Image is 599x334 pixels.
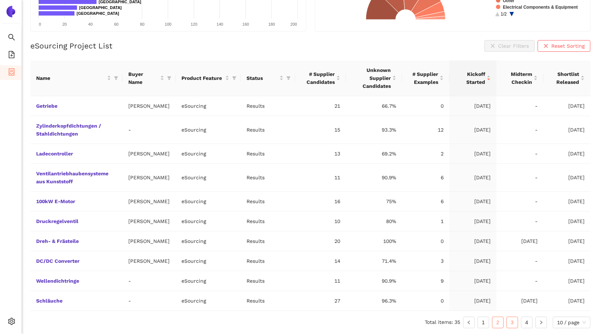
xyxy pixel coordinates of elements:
[123,164,175,192] td: [PERSON_NAME]
[176,192,241,211] td: eSourcing
[408,70,438,86] span: # Supplier Examples
[62,22,67,26] text: 20
[346,116,402,144] td: 93.3%
[496,116,543,144] td: -
[114,76,118,80] span: filter
[449,164,496,192] td: [DATE]
[496,192,543,211] td: -
[543,116,590,144] td: [DATE]
[128,70,158,86] span: Buyer Name
[114,22,119,26] text: 60
[181,74,224,82] span: Product Feature
[241,231,295,251] td: Results
[402,60,449,96] th: this column's title is # Supplier Examples,this column is sortable
[492,317,504,328] li: 2
[463,317,475,328] li: Previous Page
[123,251,175,271] td: [PERSON_NAME]
[449,96,496,116] td: [DATE]
[543,144,590,164] td: [DATE]
[241,116,295,144] td: Results
[543,96,590,116] td: [DATE]
[543,164,590,192] td: [DATE]
[176,164,241,192] td: eSourcing
[176,60,241,96] th: this column's title is Product Feature,this column is sortable
[346,164,402,192] td: 90.9%
[521,317,532,328] a: 4
[478,317,489,328] a: 1
[503,5,578,10] text: Electrical Components & Equipment
[402,96,449,116] td: 0
[295,164,346,192] td: 11
[268,22,275,26] text: 180
[295,144,346,164] td: 13
[241,192,295,211] td: Results
[449,144,496,164] td: [DATE]
[496,144,543,164] td: -
[535,317,547,328] button: right
[123,271,175,291] td: -
[295,211,346,231] td: 10
[295,96,346,116] td: 21
[496,60,543,96] th: this column's title is Midterm Checkin,this column is sortable
[295,116,346,144] td: 15
[241,60,295,96] th: this column's title is Status,this column is sortable
[463,317,475,328] button: left
[176,144,241,164] td: eSourcing
[543,251,590,271] td: [DATE]
[165,22,171,26] text: 100
[295,291,346,311] td: 27
[140,22,144,26] text: 80
[241,251,295,271] td: Results
[123,291,175,311] td: -
[241,211,295,231] td: Results
[295,251,346,271] td: 14
[543,291,590,311] td: [DATE]
[543,271,590,291] td: [DATE]
[346,231,402,251] td: 100%
[176,271,241,291] td: eSourcing
[346,211,402,231] td: 80%
[549,70,579,86] span: Shortlist Released
[449,231,496,251] td: [DATE]
[543,192,590,211] td: [DATE]
[449,251,496,271] td: [DATE]
[123,116,175,144] td: -
[241,144,295,164] td: Results
[538,40,590,52] button: closeReset Sorting
[231,73,238,83] span: filter
[30,60,123,96] th: this column's title is Name,this column is sortable
[123,231,175,251] td: [PERSON_NAME]
[402,164,449,192] td: 6
[496,271,543,291] td: -
[8,66,15,80] span: container
[290,22,297,26] text: 200
[191,22,197,26] text: 120
[557,317,586,328] span: 10 / page
[501,12,507,17] text: 1/2
[241,271,295,291] td: Results
[507,317,518,328] a: 3
[30,40,112,51] h2: eSourcing Project List
[112,73,120,83] span: filter
[425,317,460,328] li: Total items: 35
[492,317,503,328] a: 2
[176,211,241,231] td: eSourcing
[39,22,41,26] text: 0
[496,164,543,192] td: -
[402,271,449,291] td: 9
[77,11,119,16] text: [GEOGRAPHIC_DATA]
[123,60,175,96] th: this column's title is Buyer Name,this column is sortable
[553,317,590,328] div: Page Size
[8,31,15,46] span: search
[346,251,402,271] td: 71.4%
[176,116,241,144] td: eSourcing
[346,192,402,211] td: 75%
[36,74,106,82] span: Name
[346,96,402,116] td: 66.7%
[539,320,543,325] span: right
[543,211,590,231] td: [DATE]
[166,69,173,87] span: filter
[123,192,175,211] td: [PERSON_NAME]
[8,315,15,330] span: setting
